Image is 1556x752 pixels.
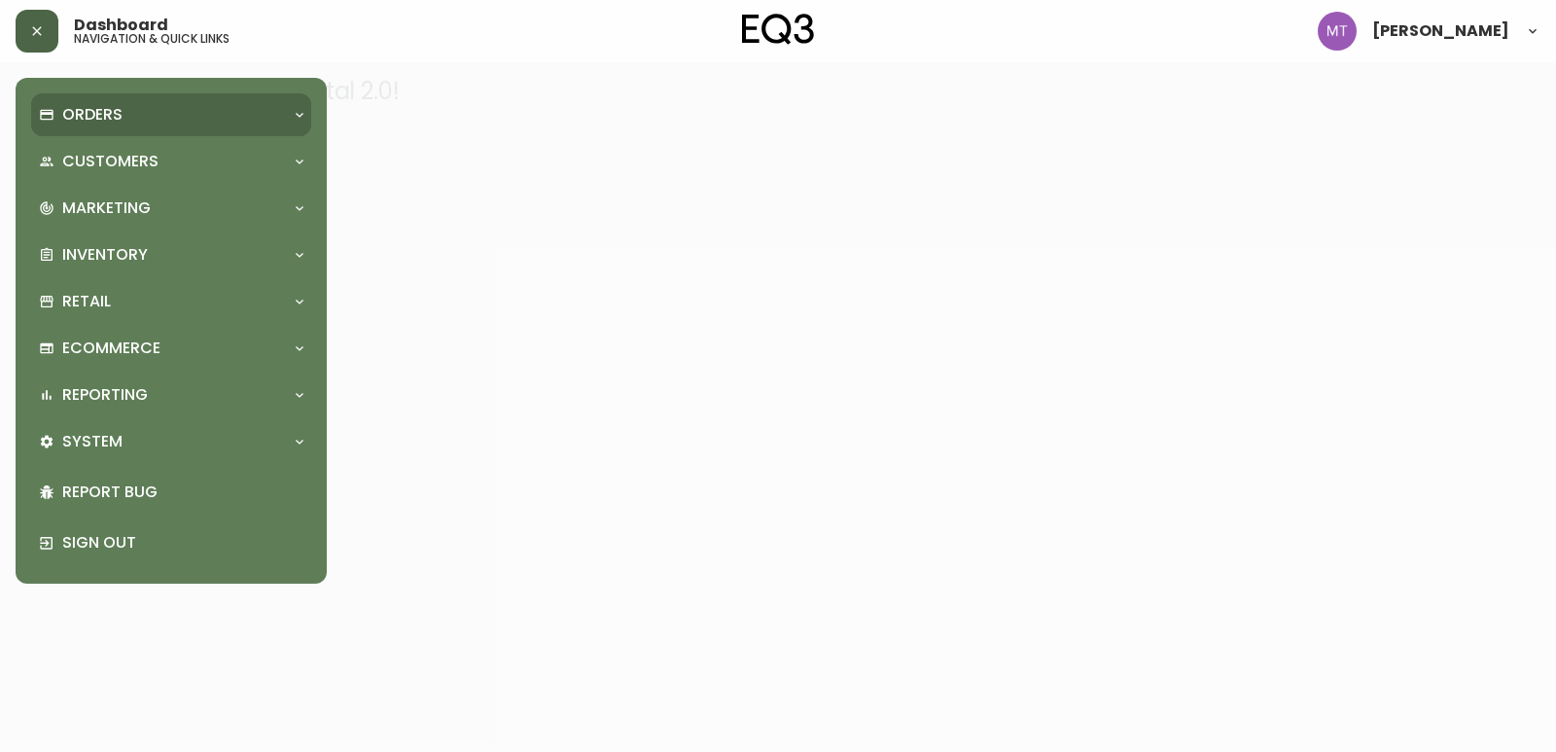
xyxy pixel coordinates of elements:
div: Inventory [31,233,311,276]
p: Customers [62,151,159,172]
div: Reporting [31,374,311,416]
p: System [62,431,123,452]
h5: navigation & quick links [74,33,230,45]
div: Marketing [31,187,311,230]
div: Report Bug [31,467,311,518]
div: Customers [31,140,311,183]
img: 397d82b7ede99da91c28605cdd79fceb [1318,12,1357,51]
span: Dashboard [74,18,168,33]
div: Retail [31,280,311,323]
p: Orders [62,104,123,125]
p: Sign Out [62,532,303,554]
p: Retail [62,291,111,312]
p: Ecommerce [62,338,160,359]
div: Ecommerce [31,327,311,370]
p: Marketing [62,197,151,219]
p: Report Bug [62,482,303,503]
img: logo [742,14,814,45]
p: Reporting [62,384,148,406]
span: [PERSON_NAME] [1372,23,1509,39]
p: Inventory [62,244,148,266]
div: System [31,420,311,463]
div: Orders [31,93,311,136]
div: Sign Out [31,518,311,568]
